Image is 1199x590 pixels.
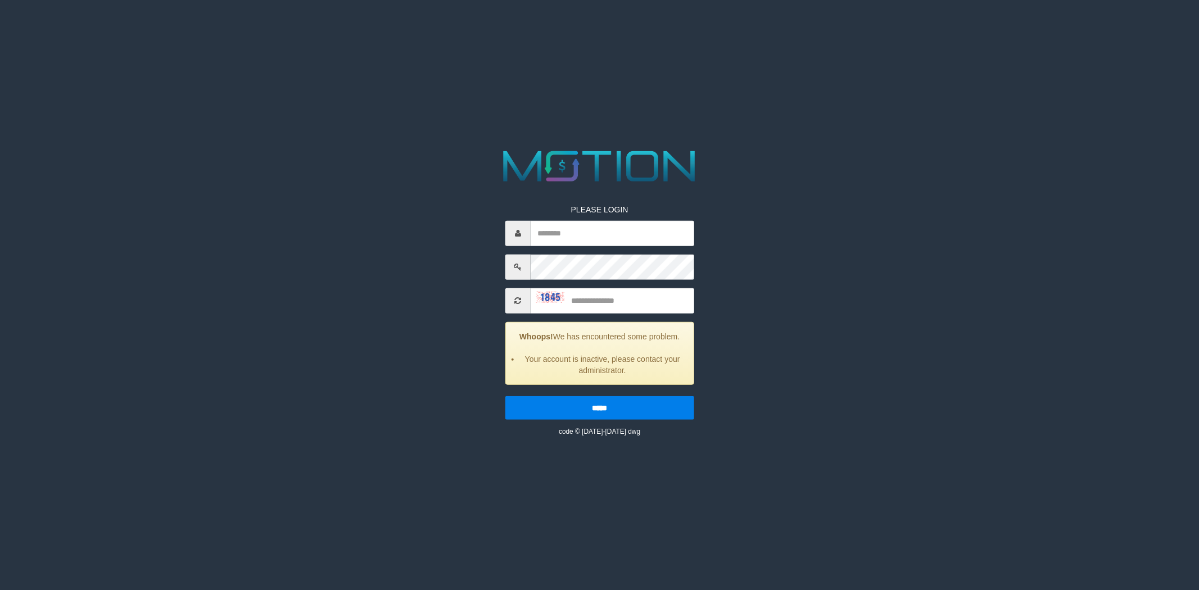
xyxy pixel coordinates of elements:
[536,292,564,303] img: captcha
[505,203,694,215] p: PLEASE LOGIN
[505,321,694,384] div: We has encountered some problem.
[520,353,685,375] li: Your account is inactive, please contact your administrator.
[495,146,704,187] img: MOTION_logo.png
[559,427,640,435] small: code © [DATE]-[DATE] dwg
[519,332,553,341] strong: Whoops!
